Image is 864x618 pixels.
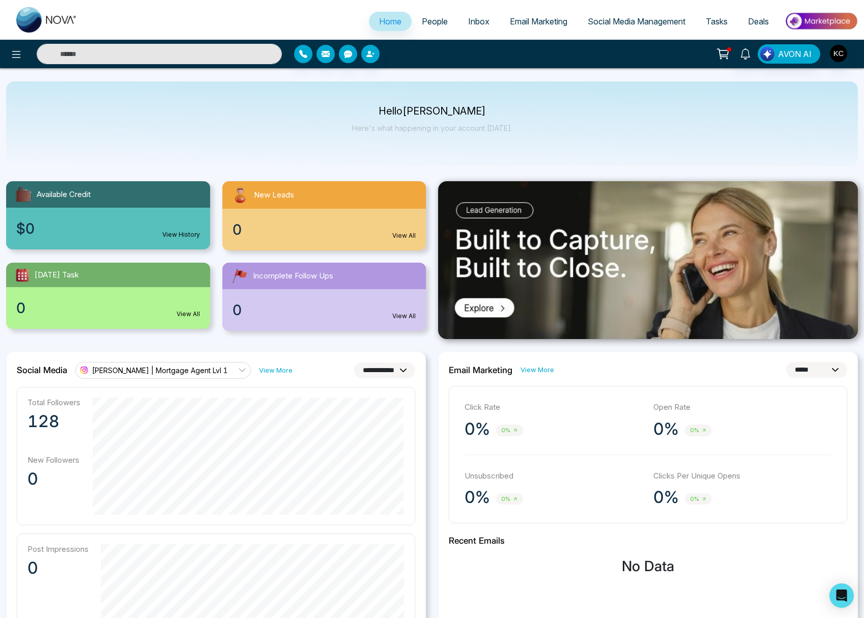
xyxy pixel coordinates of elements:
[778,48,812,60] span: AVON AI
[352,124,512,132] p: Here's what happening in your account [DATE].
[706,16,728,26] span: Tasks
[231,267,249,285] img: followUps.svg
[14,267,31,283] img: todayTask.svg
[748,16,769,26] span: Deals
[449,558,847,575] h3: No Data
[35,269,79,281] span: [DATE] Task
[653,419,679,439] p: 0%
[588,16,685,26] span: Social Media Management
[17,365,67,375] h2: Social Media
[653,470,832,482] p: Clicks Per Unique Opens
[496,493,523,505] span: 0%
[510,16,567,26] span: Email Marketing
[465,402,643,413] p: Click Rate
[465,487,490,508] p: 0%
[216,181,433,250] a: New Leads0View All
[760,47,774,61] img: Lead Flow
[16,297,25,319] span: 0
[37,189,91,201] span: Available Credit
[14,185,33,204] img: availableCredit.svg
[233,299,242,321] span: 0
[685,425,712,436] span: 0%
[465,419,490,439] p: 0%
[449,536,847,546] h2: Recent Emails
[696,12,738,31] a: Tasks
[422,16,448,26] span: People
[496,425,523,436] span: 0%
[758,44,820,64] button: AVON AI
[653,487,679,508] p: 0%
[500,12,578,31] a: Email Marketing
[216,263,433,331] a: Incomplete Follow Ups0View All
[231,185,250,205] img: newLeads.svg
[27,558,89,578] p: 0
[369,12,412,31] a: Home
[259,366,293,375] a: View More
[253,270,333,282] span: Incomplete Follow Ups
[16,218,35,239] span: $0
[27,398,80,407] p: Total Followers
[685,493,712,505] span: 0%
[27,455,80,465] p: New Followers
[27,469,80,489] p: 0
[784,10,858,33] img: Market-place.gif
[392,312,416,321] a: View All
[27,411,80,432] p: 128
[438,181,858,339] img: .
[578,12,696,31] a: Social Media Management
[162,230,200,239] a: View History
[352,107,512,116] p: Hello [PERSON_NAME]
[92,366,228,375] span: [PERSON_NAME] | Mortgage Agent Lvl 1
[412,12,458,31] a: People
[829,583,854,608] div: Open Intercom Messenger
[79,365,89,375] img: instagram
[458,12,500,31] a: Inbox
[465,470,643,482] p: Unsubscribed
[27,544,89,554] p: Post Impressions
[233,219,242,240] span: 0
[16,7,77,33] img: Nova CRM Logo
[254,189,294,201] span: New Leads
[830,45,847,62] img: User Avatar
[521,365,554,375] a: View More
[468,16,489,26] span: Inbox
[392,231,416,240] a: View All
[449,365,512,375] h2: Email Marketing
[738,12,779,31] a: Deals
[653,402,832,413] p: Open Rate
[177,310,200,319] a: View All
[379,16,401,26] span: Home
